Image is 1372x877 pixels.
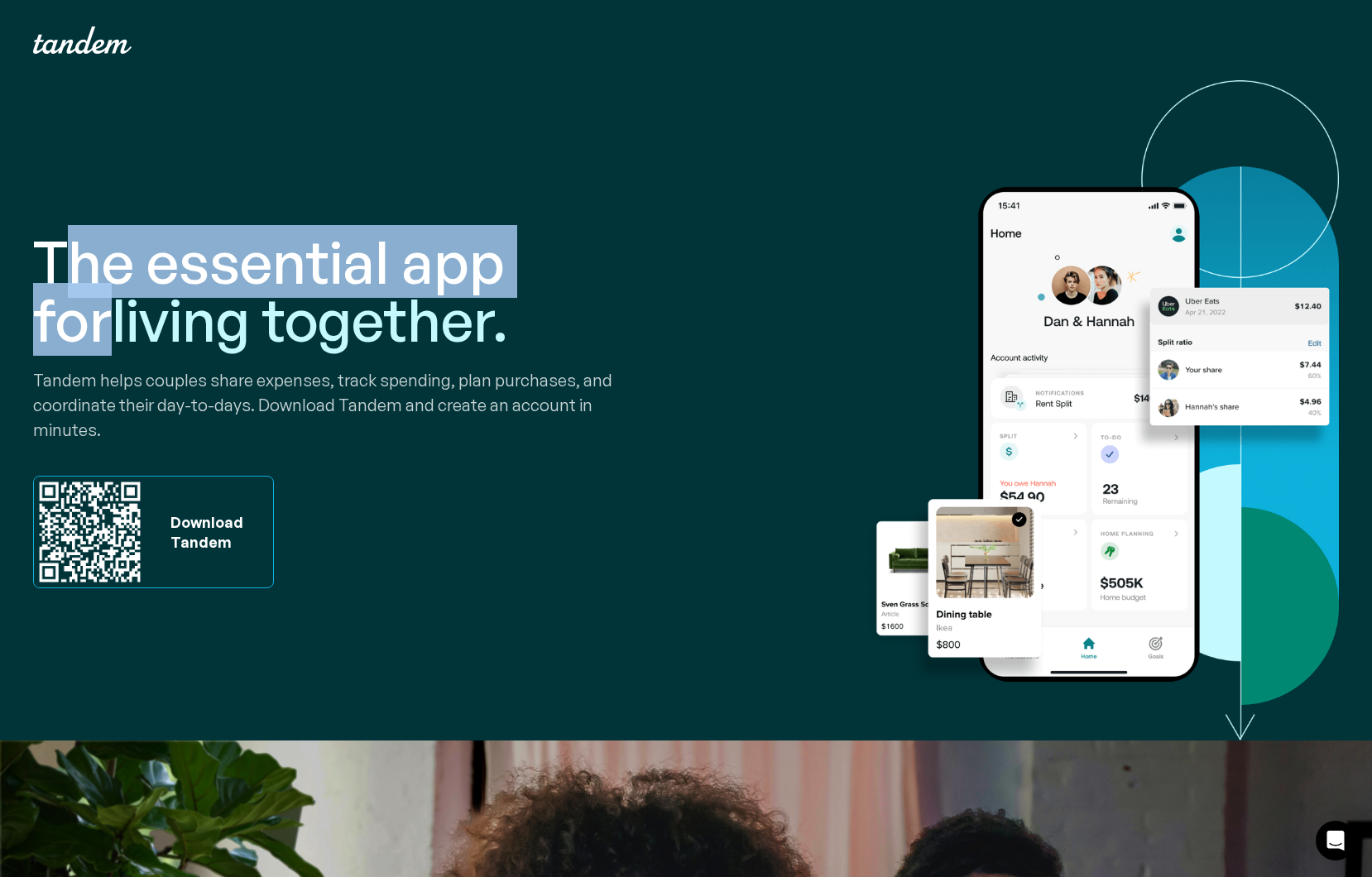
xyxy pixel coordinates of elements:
p: Tandem helps couples share expenses, track spending, plan purchases, and coordinate their day-to-... [33,368,679,443]
div: Open Intercom Messenger [1316,821,1355,860]
span: living together. [112,283,508,356]
h1: The essential app for [33,232,679,348]
div: Download Tandem [162,512,243,552]
a: home [33,26,132,54]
